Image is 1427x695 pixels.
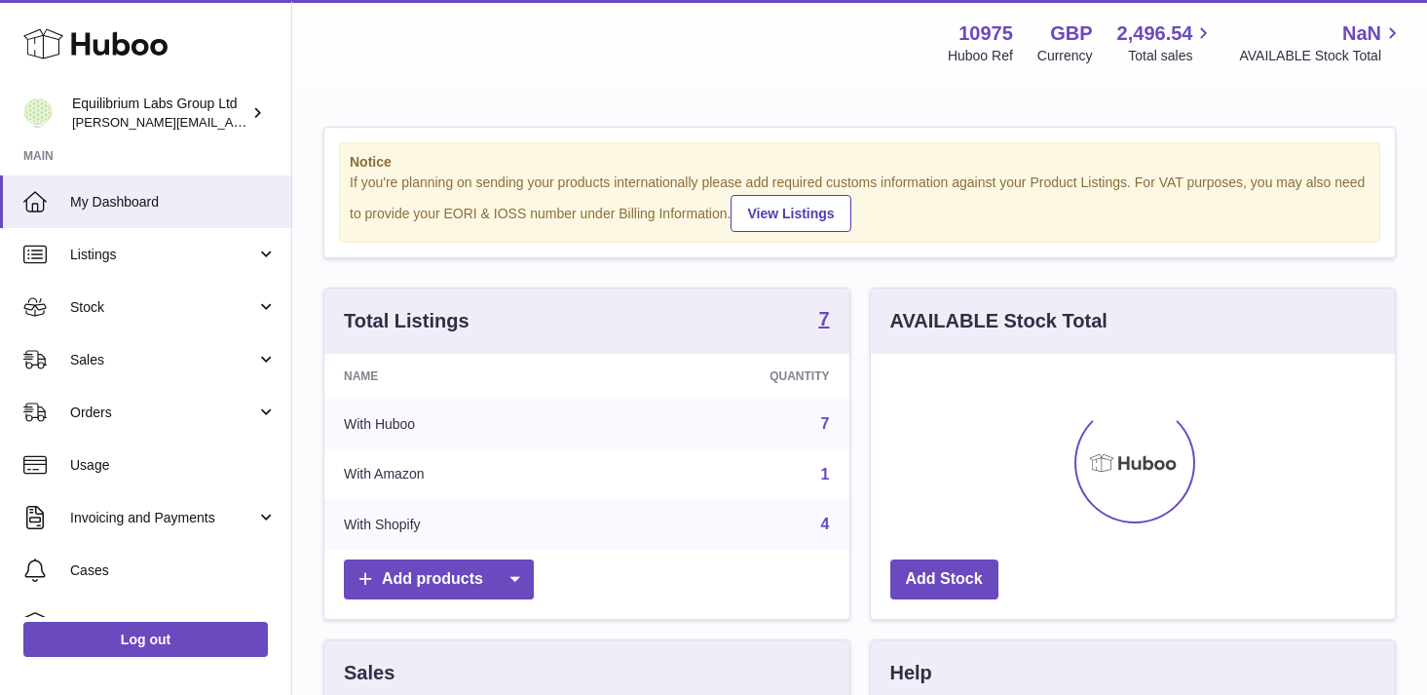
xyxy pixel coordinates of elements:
[70,351,256,369] span: Sales
[70,509,256,527] span: Invoicing and Payments
[1117,20,1193,47] span: 2,496.54
[890,308,1108,334] h3: AVAILABLE Stock Total
[23,98,53,128] img: h.woodrow@theliverclinic.com
[890,660,932,686] h3: Help
[1239,20,1404,65] a: NaN AVAILABLE Stock Total
[1117,20,1216,65] a: 2,496.54 Total sales
[1050,20,1092,47] strong: GBP
[731,195,850,232] a: View Listings
[344,660,394,686] h3: Sales
[70,561,277,580] span: Cases
[344,308,469,334] h3: Total Listings
[821,415,830,432] a: 7
[350,174,1370,232] div: If you're planning on sending your products internationally please add required customs informati...
[324,399,612,449] td: With Huboo
[70,404,256,422] span: Orders
[23,622,268,657] a: Log out
[70,456,277,475] span: Usage
[612,354,849,399] th: Quantity
[958,20,1013,47] strong: 10975
[70,246,256,264] span: Listings
[324,354,612,399] th: Name
[70,614,277,633] span: Channels
[70,193,277,212] span: My Dashboard
[818,309,829,328] strong: 7
[350,153,1370,172] strong: Notice
[818,309,829,332] a: 7
[821,516,830,532] a: 4
[1239,47,1404,65] span: AVAILABLE Stock Total
[72,95,247,132] div: Equilibrium Labs Group Ltd
[1342,20,1381,47] span: NaN
[821,466,830,483] a: 1
[324,499,612,550] td: With Shopify
[890,560,998,599] a: Add Stock
[72,114,391,130] span: [PERSON_NAME][EMAIL_ADDRESS][DOMAIN_NAME]
[324,449,612,500] td: With Amazon
[1128,47,1215,65] span: Total sales
[948,47,1013,65] div: Huboo Ref
[1037,47,1093,65] div: Currency
[70,298,256,317] span: Stock
[344,560,534,599] a: Add products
